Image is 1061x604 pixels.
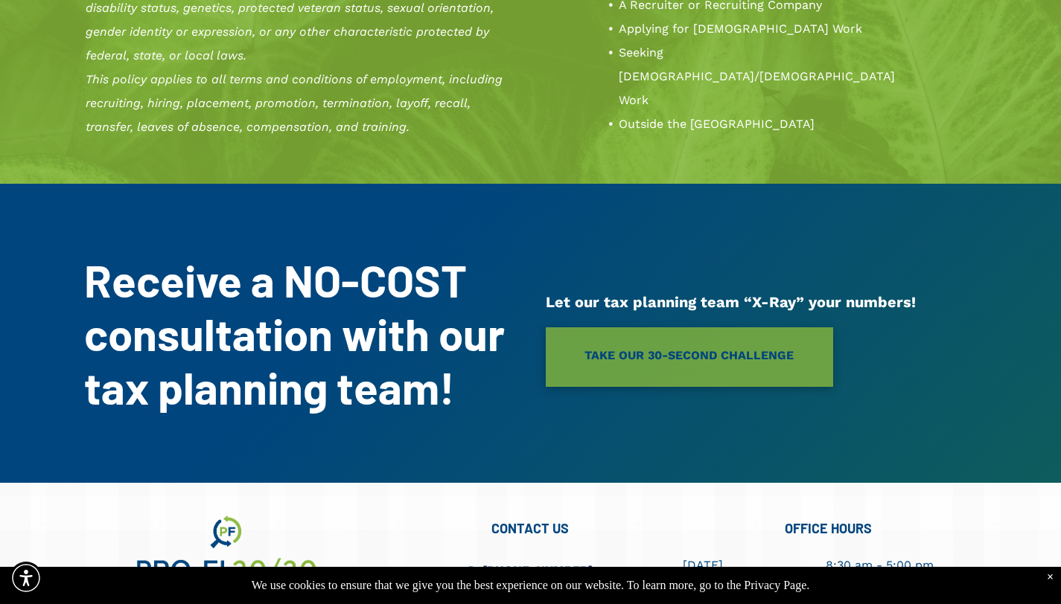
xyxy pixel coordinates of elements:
div: Dismiss notification [1047,571,1054,584]
span: Outside the [GEOGRAPHIC_DATA] [619,117,815,131]
a: TAKE OUR 30-SECOND CHALLENGE [546,327,833,387]
a: [PHONE_NUMBER] [482,563,593,577]
span: Applying for [DEMOGRAPHIC_DATA] Work [619,22,862,36]
span: 8:30 am - 5:00 pm [826,558,934,572]
span: OFFICE HOURS [785,520,872,536]
span: [DATE] [683,558,723,572]
div: Accessibility Menu [10,562,42,594]
span: CONTACT US [491,520,569,536]
span: TAKE OUR 30-SECOND CHALLENGE [584,338,794,372]
span: Let our tax planning team “X-Ray” your numbers! [546,293,916,311]
span: This policy applies to all terms and conditions of employment, including recruiting, hiring, plac... [86,72,503,134]
span: P: [468,563,479,577]
strong: Receive a NO-COST consultation with our tax planning team! [84,253,505,414]
span: Seeking [DEMOGRAPHIC_DATA]/[DEMOGRAPHIC_DATA] Work [619,45,895,107]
